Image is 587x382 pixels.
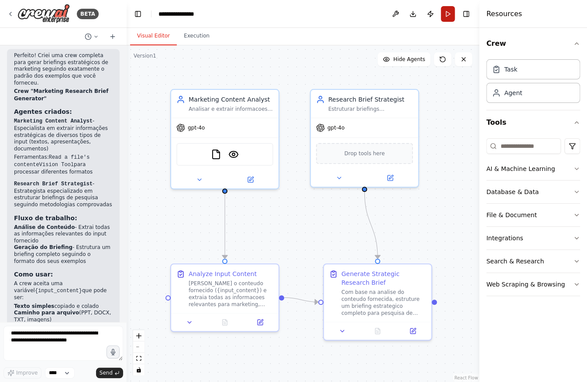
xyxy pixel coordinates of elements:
[14,224,75,230] strong: Análise de Conteúdo
[398,326,428,336] button: Open in side panel
[14,244,72,250] strong: Geração do Briefing
[14,303,54,309] strong: Texto simples
[39,161,74,167] code: Vision Tool
[189,280,273,308] div: [PERSON_NAME] o conteudo fornecido ({input_content}) e extraia todas as informacoes relevantes pa...
[486,56,580,110] div: Crew
[310,89,419,188] div: Research Brief StrategistEstruturar briefings estrategicos de pesquisa de marketing seguindo meto...
[132,8,144,20] button: Hide left sidebar
[14,154,89,167] code: Read a file's content
[14,180,113,208] p: - Estrategista especializado em estruturar briefings de pesquisa seguindo metodologias comprovadas
[134,52,156,59] div: Version 1
[14,270,53,277] strong: Como usar:
[328,106,413,113] div: Estruturar briefings estrategicos de pesquisa de marketing seguindo metodologias comprovadas, org...
[486,181,580,203] button: Database & Data
[14,214,77,221] strong: Fluxo de trabalho:
[14,309,113,323] li: (PPT, DOCX, TXT, imagens)
[486,31,580,56] button: Crew
[211,149,221,160] img: FileReadTool
[360,191,382,259] g: Edge from e3975cfe-495e-4730-a84c-85b95f178081 to 9e47173f-17eb-4669-ac44-b1d974ca488b
[158,10,202,18] nav: breadcrumb
[486,273,580,296] button: Web Scraping & Browsing
[189,106,273,113] div: Analisar e extrair informacoes relevantes de diversos tipos de input (textos, apresentacoes, docu...
[341,289,426,317] div: Com base na analise do conteudo fornecida, estruture um briefing estrategico completo para pesqui...
[14,181,93,187] code: Research Brief Strategist
[504,65,517,74] div: Task
[14,244,113,264] li: - Estrutura um briefing completo seguindo o formato dos seus exemplos
[96,368,123,378] button: Send
[77,9,99,19] div: BETA
[14,280,113,301] p: A crew aceita uma variável que pode ser:
[323,263,432,341] div: Generate Strategic Research BriefCom base na analise do conteudo fornecida, estruture um briefing...
[341,269,426,287] div: Generate Strategic Research Brief
[189,269,257,278] div: Analyze Input Content
[344,149,385,158] span: Drop tools here
[365,173,415,183] button: Open in side panel
[130,27,177,45] button: Visual Editor
[220,193,229,259] g: Edge from 93d32a2e-11cd-4ddf-afd5-36b59d71de7c to fbf63865-f00e-48fa-a943-f853a3387936
[133,353,144,364] button: fit view
[14,153,113,175] li: Ferramentas: e para processar diferentes formatos
[14,52,113,86] p: Perfeito! Criei uma crew completa para gerar briefings estratégicos de marketing seguindo exatame...
[206,317,244,327] button: No output available
[486,135,580,303] div: Tools
[486,227,580,249] button: Integrations
[226,174,275,185] button: Open in side panel
[14,118,93,124] code: Marketing Content Analyst
[14,303,113,310] li: copiado e colado
[17,4,70,24] img: Logo
[460,8,472,20] button: Hide right sidebar
[133,330,144,341] button: zoom in
[16,369,38,376] span: Improve
[14,309,79,315] strong: Caminho para arquivo
[328,95,413,104] div: Research Brief Strategist
[359,326,396,336] button: No output available
[14,117,113,152] p: - Especialista em extrair informações estratégicas de diversos tipos de input (textos, apresentaç...
[228,149,239,160] img: VisionTool
[188,124,205,131] span: gpt-4o
[454,375,478,380] a: React Flow attribution
[504,89,522,97] div: Agent
[35,287,82,293] code: {input_content}
[106,345,120,358] button: Click to speak your automation idea
[284,293,318,306] g: Edge from fbf63865-f00e-48fa-a943-f853a3387936 to 9e47173f-17eb-4669-ac44-b1d974ca488b
[486,250,580,273] button: Search & Research
[486,157,580,180] button: AI & Machine Learning
[486,204,580,226] button: File & Document
[170,263,279,332] div: Analyze Input Content[PERSON_NAME] o conteudo fornecido ({input_content}) e extraia todas as info...
[486,110,580,135] button: Tools
[133,341,144,353] button: zoom out
[14,108,72,115] strong: Agentes criados:
[189,95,273,104] div: Marketing Content Analyst
[106,31,120,42] button: Start a new chat
[133,330,144,375] div: React Flow controls
[14,224,113,244] li: - Extrai todas as informações relevantes do input fornecido
[133,364,144,375] button: toggle interactivity
[327,124,344,131] span: gpt-4o
[100,369,113,376] span: Send
[170,89,279,189] div: Marketing Content AnalystAnalisar e extrair informacoes relevantes de diversos tipos de input (te...
[3,367,41,379] button: Improve
[393,56,425,63] span: Hide Agents
[81,31,102,42] button: Switch to previous chat
[378,52,430,66] button: Hide Agents
[14,88,108,101] strong: Crew "Marketing Research Brief Generator"
[486,9,522,19] h4: Resources
[177,27,216,45] button: Execution
[245,317,275,327] button: Open in side panel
